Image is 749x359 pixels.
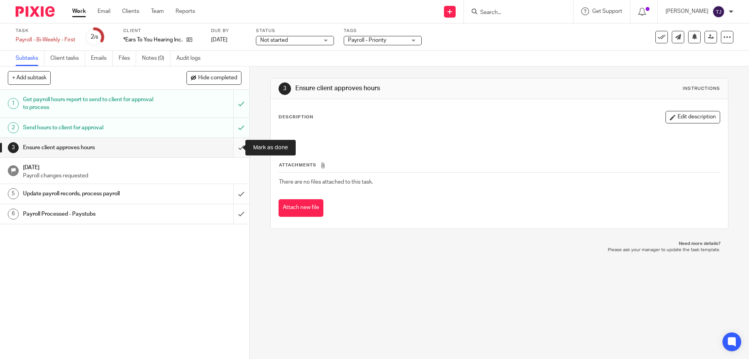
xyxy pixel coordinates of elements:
a: Work [72,7,86,15]
div: 6 [8,209,19,220]
h1: Update payroll records, process payroll [23,188,158,200]
div: 5 [8,188,19,199]
a: Subtasks [16,51,44,66]
a: Files [119,51,136,66]
label: Client [123,28,201,34]
a: Emails [91,51,113,66]
p: Need more details? [278,241,720,247]
span: Payroll - Priority [348,38,386,43]
h1: Ensure client approves hours [295,84,516,93]
button: Hide completed [186,71,241,84]
button: Attach new file [279,199,323,217]
h1: Ensure client approves hours [23,142,158,154]
p: Description [279,114,313,120]
small: /6 [94,35,98,39]
button: Edit description [666,111,720,123]
p: *Ears To You Hearing Inc. [123,36,183,44]
span: There are no files attached to this task. [279,179,373,185]
label: Task [16,28,75,34]
div: 2 [91,32,98,41]
span: Hide completed [198,75,237,81]
span: Attachments [279,163,316,167]
p: Payroll changes requested [23,172,241,180]
h1: Send hours to client for approval [23,122,158,134]
a: Audit logs [176,51,206,66]
span: Get Support [592,9,622,14]
a: Clients [122,7,139,15]
label: Tags [344,28,422,34]
input: Search [479,9,550,16]
div: 3 [8,142,19,153]
a: Team [151,7,164,15]
a: Email [98,7,110,15]
div: Instructions [683,86,720,92]
h1: Get payroll hours report to send to client for approval to process [23,94,158,114]
span: Not started [260,38,288,43]
a: Notes (0) [142,51,170,66]
h1: [DATE] [23,162,241,171]
a: Reports [176,7,195,15]
div: 3 [279,82,291,95]
span: [DATE] [211,37,227,43]
div: Payroll - Bi-Weekly - First [16,36,75,44]
p: [PERSON_NAME] [666,7,708,15]
div: 1 [8,98,19,109]
label: Status [256,28,334,34]
a: Client tasks [50,51,85,66]
h1: Payroll Processed - Paystubs [23,208,158,220]
img: svg%3E [712,5,725,18]
label: Due by [211,28,246,34]
img: Pixie [16,6,55,17]
button: + Add subtask [8,71,51,84]
div: 2 [8,122,19,133]
p: Please ask your manager to update the task template. [278,247,720,253]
